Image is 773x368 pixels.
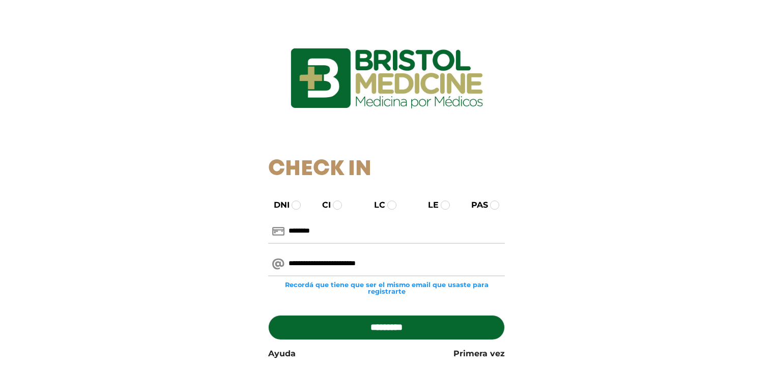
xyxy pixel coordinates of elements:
label: CI [313,199,331,211]
small: Recordá que tiene que ser el mismo email que usaste para registrarte [268,281,505,295]
label: LC [365,199,385,211]
label: LE [419,199,439,211]
h1: Check In [268,157,505,182]
label: DNI [265,199,290,211]
img: logo_ingresarbristol.jpg [249,12,524,145]
a: Ayuda [268,348,296,360]
label: PAS [462,199,488,211]
a: Primera vez [453,348,505,360]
